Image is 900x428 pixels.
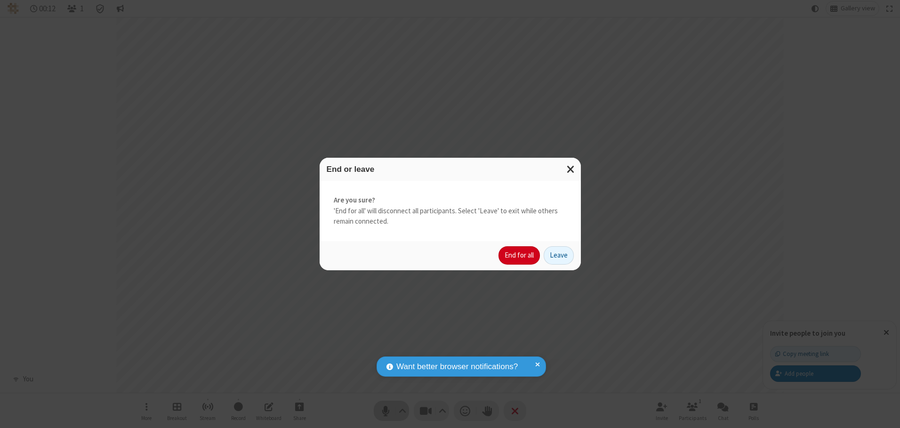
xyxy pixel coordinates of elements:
button: Close modal [561,158,581,181]
strong: Are you sure? [334,195,567,206]
button: End for all [498,246,540,265]
span: Want better browser notifications? [396,361,518,373]
h3: End or leave [327,165,574,174]
div: 'End for all' will disconnect all participants. Select 'Leave' to exit while others remain connec... [320,181,581,241]
button: Leave [544,246,574,265]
